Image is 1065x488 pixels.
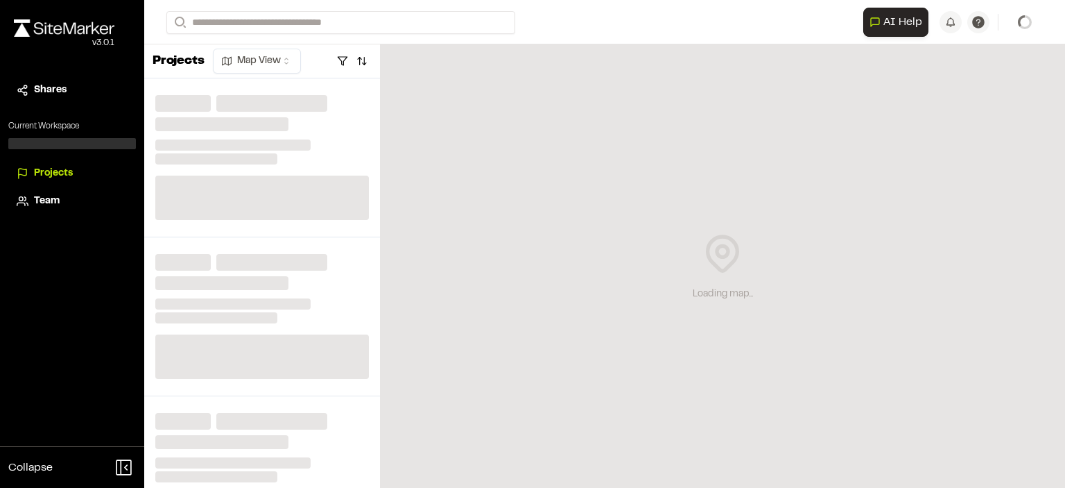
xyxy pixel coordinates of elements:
p: Projects [153,52,205,71]
div: Loading map... [693,287,753,302]
span: Collapse [8,460,53,476]
a: Shares [17,83,128,98]
div: Open AI Assistant [863,8,934,37]
button: Search [166,11,191,34]
p: Current Workspace [8,120,136,133]
span: Projects [34,166,73,181]
span: Shares [34,83,67,98]
a: Team [17,194,128,209]
div: Oh geez...please don't... [14,37,114,49]
img: rebrand.png [14,19,114,37]
span: Team [34,194,60,209]
button: Open AI Assistant [863,8,928,37]
span: AI Help [883,14,922,31]
a: Projects [17,166,128,181]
